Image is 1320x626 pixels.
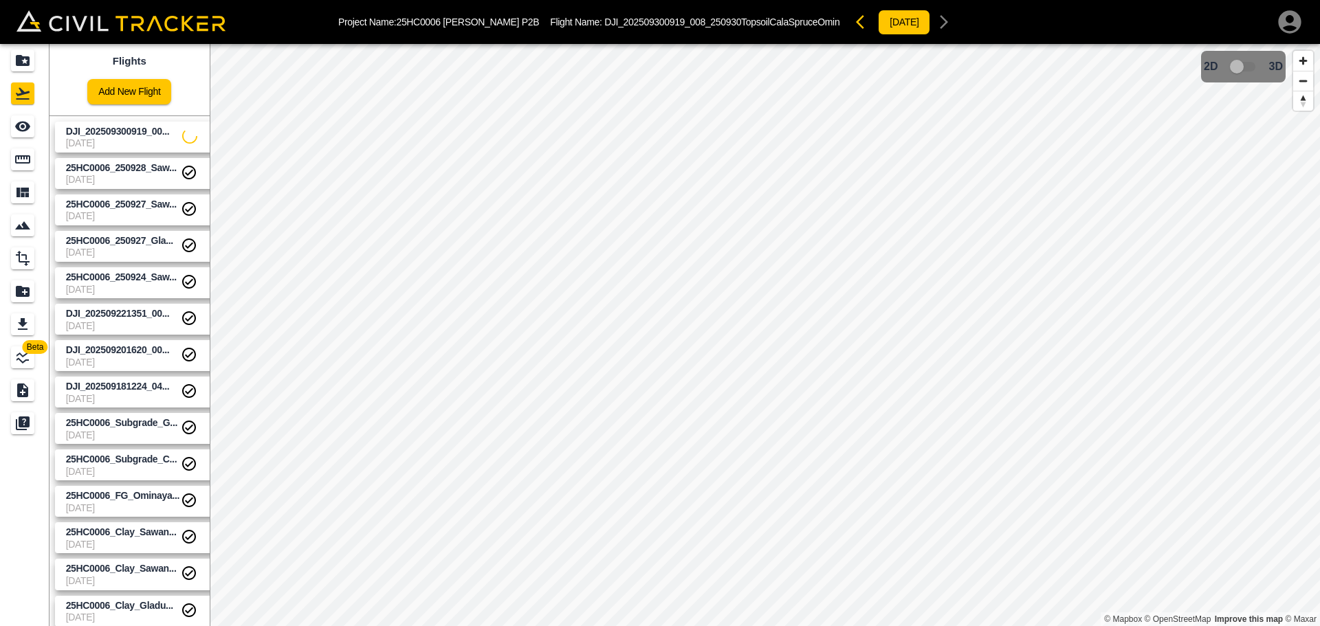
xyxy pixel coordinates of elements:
button: [DATE] [878,10,930,35]
button: Zoom out [1293,71,1313,91]
p: Flight Name: [550,16,839,27]
img: Civil Tracker [16,10,225,32]
span: DJI_202509300919_008_250930TopsoilCalaSpruceOmin [604,16,839,27]
button: Reset bearing to north [1293,91,1313,111]
a: Map feedback [1215,614,1283,624]
p: Project Name: 25HC0006 [PERSON_NAME] P2B [338,16,539,27]
a: Mapbox [1104,614,1142,624]
a: OpenStreetMap [1145,614,1211,624]
a: Maxar [1285,614,1317,624]
canvas: Map [210,44,1320,626]
span: 3D [1269,60,1283,73]
span: 3D model not uploaded yet [1224,54,1264,80]
button: Zoom in [1293,51,1313,71]
span: 2D [1204,60,1218,73]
